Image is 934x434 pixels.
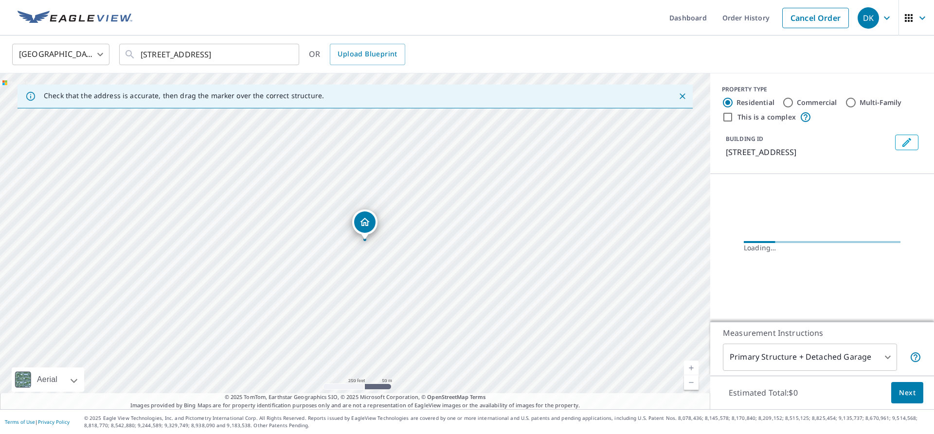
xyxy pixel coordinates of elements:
[427,393,468,400] a: OpenStreetMap
[141,41,279,68] input: Search by address or latitude-longitude
[38,418,70,425] a: Privacy Policy
[910,351,921,363] span: Your report will include the primary structure and a detached garage if one exists.
[797,98,837,107] label: Commercial
[676,90,689,103] button: Close
[860,98,902,107] label: Multi-Family
[12,41,109,68] div: [GEOGRAPHIC_DATA]
[726,135,763,143] p: BUILDING ID
[737,112,796,122] label: This is a complex
[895,135,918,150] button: Edit building 1
[5,418,35,425] a: Terms of Use
[225,393,486,401] span: © 2025 TomTom, Earthstar Geographics SIO, © 2025 Microsoft Corporation, ©
[899,387,916,399] span: Next
[84,415,929,429] p: © 2025 Eagle View Technologies, Inc. and Pictometry International Corp. All Rights Reserved. Repo...
[721,382,806,403] p: Estimated Total: $0
[722,85,922,94] div: PROPERTY TYPE
[744,243,900,253] div: Loading…
[726,146,891,158] p: [STREET_ADDRESS]
[12,367,84,392] div: Aerial
[18,11,132,25] img: EV Logo
[34,367,60,392] div: Aerial
[330,44,405,65] a: Upload Blueprint
[684,375,699,390] a: Current Level 17, Zoom Out
[782,8,849,28] a: Cancel Order
[352,209,377,240] div: Dropped pin, building 1, Residential property, 1203 23rd Ave Greeley, CO 80634
[470,393,486,400] a: Terms
[309,44,405,65] div: OR
[44,91,324,100] p: Check that the address is accurate, then drag the marker over the correct structure.
[858,7,879,29] div: DK
[684,361,699,375] a: Current Level 17, Zoom In
[723,327,921,339] p: Measurement Instructions
[338,48,397,60] span: Upload Blueprint
[5,419,70,425] p: |
[736,98,774,107] label: Residential
[723,344,897,371] div: Primary Structure + Detached Garage
[891,382,923,404] button: Next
